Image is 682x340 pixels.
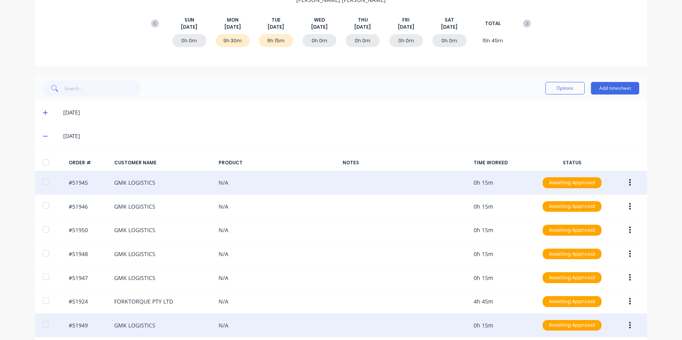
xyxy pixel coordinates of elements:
span: THU [358,16,368,24]
div: 9h 30m [216,34,250,47]
div: 0h 0m [303,34,337,47]
div: CUSTOMER NAME [114,159,212,166]
button: Awaiting Approval [542,248,602,260]
div: NOTES [343,159,467,166]
button: Add timesheet [591,82,639,95]
div: Awaiting Approval [543,225,602,236]
div: PRODUCT [219,159,336,166]
div: 15h 45m [476,34,510,47]
input: Search... [65,80,141,96]
button: Awaiting Approval [542,177,602,189]
span: [DATE] [311,24,328,31]
div: 6h 15m [259,34,293,47]
div: Awaiting Approval [543,296,602,307]
button: Awaiting Approval [542,272,602,284]
span: [DATE] [268,24,284,31]
div: 0h 0m [172,34,206,47]
button: Awaiting Approval [542,296,602,307]
button: Awaiting Approval [542,201,602,213]
div: ORDER # [69,159,108,166]
span: FRI [402,16,410,24]
div: STATUS [539,159,605,166]
div: Awaiting Approval [543,201,602,212]
span: [DATE] [354,24,371,31]
button: Awaiting Approval [542,224,602,236]
span: [DATE] [398,24,414,31]
div: 0h 0m [346,34,380,47]
button: Awaiting Approval [542,320,602,331]
span: SUN [184,16,194,24]
span: TUE [272,16,281,24]
div: Awaiting Approval [543,272,602,283]
div: Awaiting Approval [543,177,602,188]
span: SAT [445,16,454,24]
div: [DATE] [63,108,639,117]
div: Awaiting Approval [543,320,602,331]
div: Awaiting Approval [543,249,602,260]
span: TOTAL [485,20,501,27]
span: MON [227,16,239,24]
div: TIME WORKED [474,159,532,166]
button: Options [545,82,585,95]
div: 0h 0m [389,34,423,47]
div: [DATE] [63,132,639,140]
div: 0h 0m [432,34,467,47]
span: [DATE] [441,24,458,31]
span: [DATE] [224,24,241,31]
span: [DATE] [181,24,197,31]
span: WED [314,16,325,24]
